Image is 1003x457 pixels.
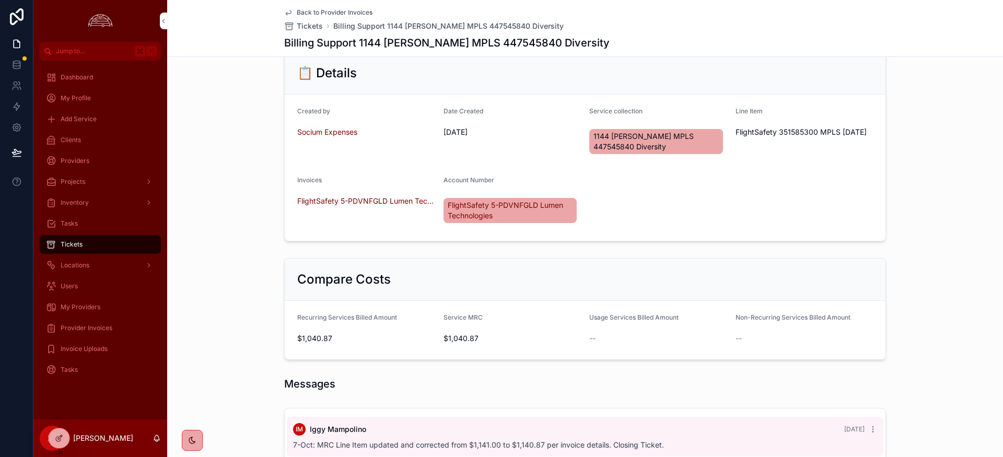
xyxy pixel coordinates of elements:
[40,110,161,128] a: Add Service
[297,176,322,184] span: Invoices
[40,131,161,149] a: Clients
[61,115,97,123] span: Add Service
[844,425,865,433] span: [DATE]
[297,21,323,31] span: Tickets
[61,73,93,81] span: Dashboard
[444,198,577,223] a: FlightSafety 5-PDVNFGLD Lumen Technologies
[61,366,78,374] span: Tasks
[56,47,131,55] span: Jump to...
[444,127,581,137] span: [DATE]
[40,277,161,296] a: Users
[40,193,161,212] a: Inventory
[40,214,161,233] a: Tasks
[736,107,763,115] span: Line Item
[310,424,366,435] span: Iggy Mampolino
[284,36,610,50] h1: Billing Support 1144 [PERSON_NAME] MPLS 447545840 Diversity
[61,303,100,311] span: My Providers
[61,261,89,269] span: Locations
[593,131,719,152] span: 1144 [PERSON_NAME] MPLS 447545840 Diversity
[73,433,133,443] p: [PERSON_NAME]
[297,127,357,137] a: Socium Expenses
[61,282,78,290] span: Users
[296,425,303,433] span: IM
[297,196,435,206] a: FlightSafety 5-PDVNFGLD Lumen Technologies-[DATE]
[61,136,81,144] span: Clients
[297,271,391,288] h2: Compare Costs
[284,8,372,17] a: Back to Provider Invoices
[297,8,372,17] span: Back to Provider Invoices
[589,313,679,321] span: Usage Services Billed Amount
[297,333,435,344] span: $1,040.87
[61,157,89,165] span: Providers
[40,298,161,317] a: My Providers
[147,47,156,55] span: K
[40,235,161,254] a: Tickets
[444,313,483,321] span: Service MRC
[40,319,161,337] a: Provider Invoices
[736,127,867,137] span: FlightSafety 351585300 MPLS [DATE]
[736,313,850,321] span: Non-Recurring Services Billed Amount
[448,200,573,221] span: FlightSafety 5-PDVNFGLD Lumen Technologies
[61,198,89,207] span: Inventory
[40,68,161,87] a: Dashboard
[40,89,161,108] a: My Profile
[40,360,161,379] a: Tasks
[61,240,83,249] span: Tickets
[48,432,57,444] span: IM
[284,377,335,391] h1: Messages
[33,61,167,393] div: scrollable content
[284,21,323,31] a: Tickets
[444,333,581,344] span: $1,040.87
[61,324,112,332] span: Provider Invoices
[85,13,115,29] img: App logo
[40,172,161,191] a: Projects
[40,339,161,358] a: Invoice Uploads
[444,176,494,184] span: Account Number
[736,333,742,344] span: --
[61,345,108,353] span: Invoice Uploads
[589,333,596,344] span: --
[297,65,357,81] h2: 📋 Details
[333,21,564,31] a: Billing Support 1144 [PERSON_NAME] MPLS 447545840 Diversity
[61,178,85,186] span: Projects
[40,256,161,275] a: Locations
[40,42,161,61] button: Jump to...K
[61,219,78,228] span: Tasks
[40,151,161,170] a: Providers
[297,313,397,321] span: Recurring Services Billed Amount
[293,440,664,449] span: 7-Oct: MRC Line Item updated and corrected from $1,141.00 to $1,140.87 per invoice details. Closi...
[61,94,91,102] span: My Profile
[297,107,330,115] span: Created by
[589,107,643,115] span: Service collection
[444,107,483,115] span: Date Created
